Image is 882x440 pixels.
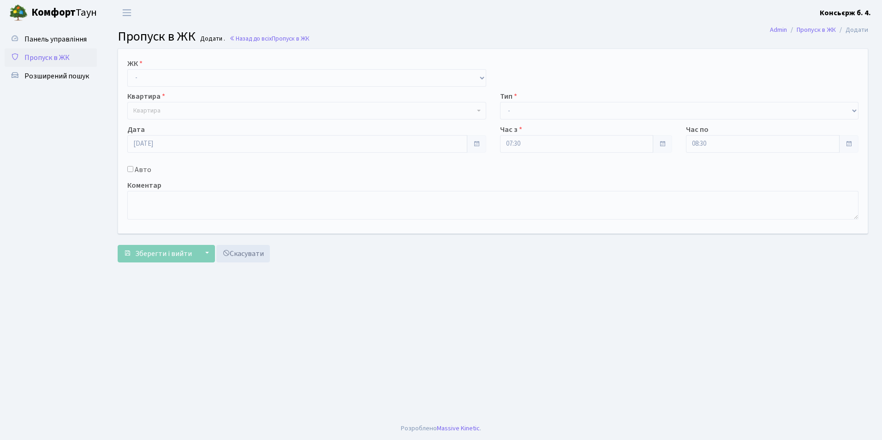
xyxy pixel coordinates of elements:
label: ЖК [127,58,143,69]
label: Дата [127,124,145,135]
nav: breadcrumb [756,20,882,40]
a: Пропуск в ЖК [5,48,97,67]
span: Пропуск в ЖК [24,53,70,63]
span: Зберегти і вийти [135,249,192,259]
span: Пропуск в ЖК [118,27,196,46]
label: Тип [500,91,517,102]
a: Панель управління [5,30,97,48]
div: Розроблено . [401,423,481,434]
a: Назад до всіхПропуск в ЖК [229,34,310,43]
span: Таун [31,5,97,21]
label: Час по [686,124,709,135]
label: Коментар [127,180,161,191]
img: logo.png [9,4,28,22]
label: Квартира [127,91,165,102]
span: Розширений пошук [24,71,89,81]
span: Панель управління [24,34,87,44]
a: Admin [770,25,787,35]
a: Розширений пошук [5,67,97,85]
a: Консьєрж б. 4. [820,7,871,18]
label: Авто [135,164,151,175]
span: Пропуск в ЖК [272,34,310,43]
span: Квартира [133,106,161,115]
li: Додати [836,25,868,35]
a: Скасувати [216,245,270,262]
b: Консьєрж б. 4. [820,8,871,18]
small: Додати . [198,35,225,43]
b: Комфорт [31,5,76,20]
button: Зберегти і вийти [118,245,198,262]
label: Час з [500,124,522,135]
button: Переключити навігацію [115,5,138,20]
a: Пропуск в ЖК [797,25,836,35]
a: Massive Kinetic [437,423,480,433]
